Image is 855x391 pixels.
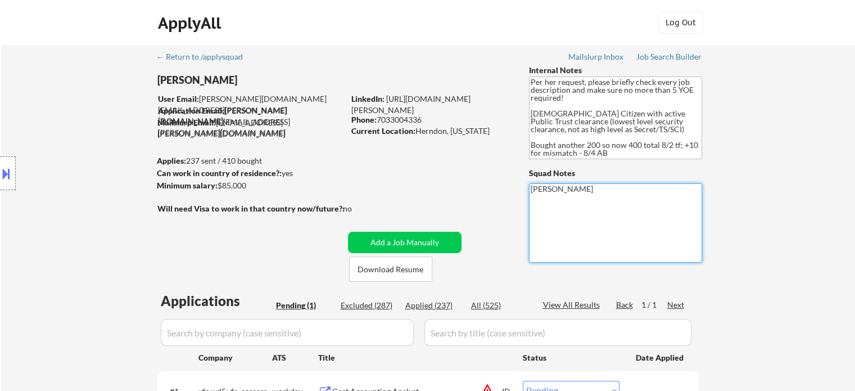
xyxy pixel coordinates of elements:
div: Company [198,352,272,363]
div: 1 / 1 [641,299,667,311]
div: $85,000 [157,180,344,191]
button: Log Out [658,11,703,34]
strong: Can work in country of residence?: [157,168,282,178]
div: Status [523,347,619,367]
div: Next [667,299,685,311]
a: Job Search Builder [636,52,702,64]
div: Title [318,352,512,363]
button: Download Resume [349,257,432,282]
div: [PERSON_NAME][DOMAIN_NAME][EMAIL_ADDRESS][PERSON_NAME][DOMAIN_NAME] [158,93,344,127]
a: Mailslurp Inbox [568,52,625,64]
div: ApplyAll [158,14,224,33]
a: [URL][DOMAIN_NAME][PERSON_NAME] [351,94,471,115]
div: Applied (237) [405,300,462,311]
strong: Will need Visa to work in that country now/future?: [157,204,345,213]
strong: Phone: [351,115,377,124]
div: 7033004336 [351,114,510,125]
div: ATS [272,352,318,363]
div: Job Search Builder [636,53,702,61]
div: 237 sent / 410 bought [157,155,344,167]
div: All (525) [471,300,527,311]
div: Excluded (287) [341,300,397,311]
div: Applications [161,294,272,308]
button: Add a Job Manually [348,232,462,253]
div: [PERSON_NAME][DOMAIN_NAME][EMAIL_ADDRESS][PERSON_NAME][DOMAIN_NAME] [158,105,344,138]
div: [EMAIL_ADDRESS][PERSON_NAME][DOMAIN_NAME] [157,117,344,139]
div: View All Results [543,299,603,311]
div: yes [157,168,341,179]
div: Internal Notes [529,65,702,76]
div: ← Return to /applysquad [156,53,254,61]
strong: Current Location: [351,126,415,136]
div: Squad Notes [529,168,702,179]
strong: LinkedIn: [351,94,384,104]
input: Search by company (case sensitive) [161,319,414,346]
a: ← Return to /applysquad [156,52,254,64]
div: Date Applied [636,352,685,363]
input: Search by title (case sensitive) [424,319,691,346]
div: [PERSON_NAME] [157,73,388,87]
div: no [343,203,375,214]
div: Herndon, [US_STATE] [351,125,510,137]
div: Back [616,299,634,311]
div: Pending (1) [276,300,332,311]
div: Mailslurp Inbox [568,53,625,61]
